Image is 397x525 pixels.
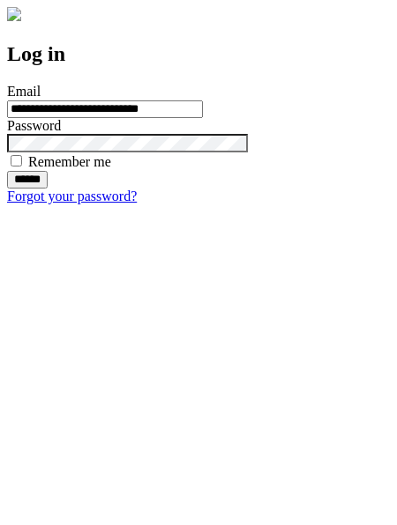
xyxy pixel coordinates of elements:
label: Remember me [28,154,111,169]
label: Password [7,118,61,133]
label: Email [7,84,41,99]
a: Forgot your password? [7,189,137,203]
h2: Log in [7,42,390,66]
img: logo-4e3dc11c47720685a147b03b5a06dd966a58ff35d612b21f08c02c0306f2b779.png [7,7,21,21]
